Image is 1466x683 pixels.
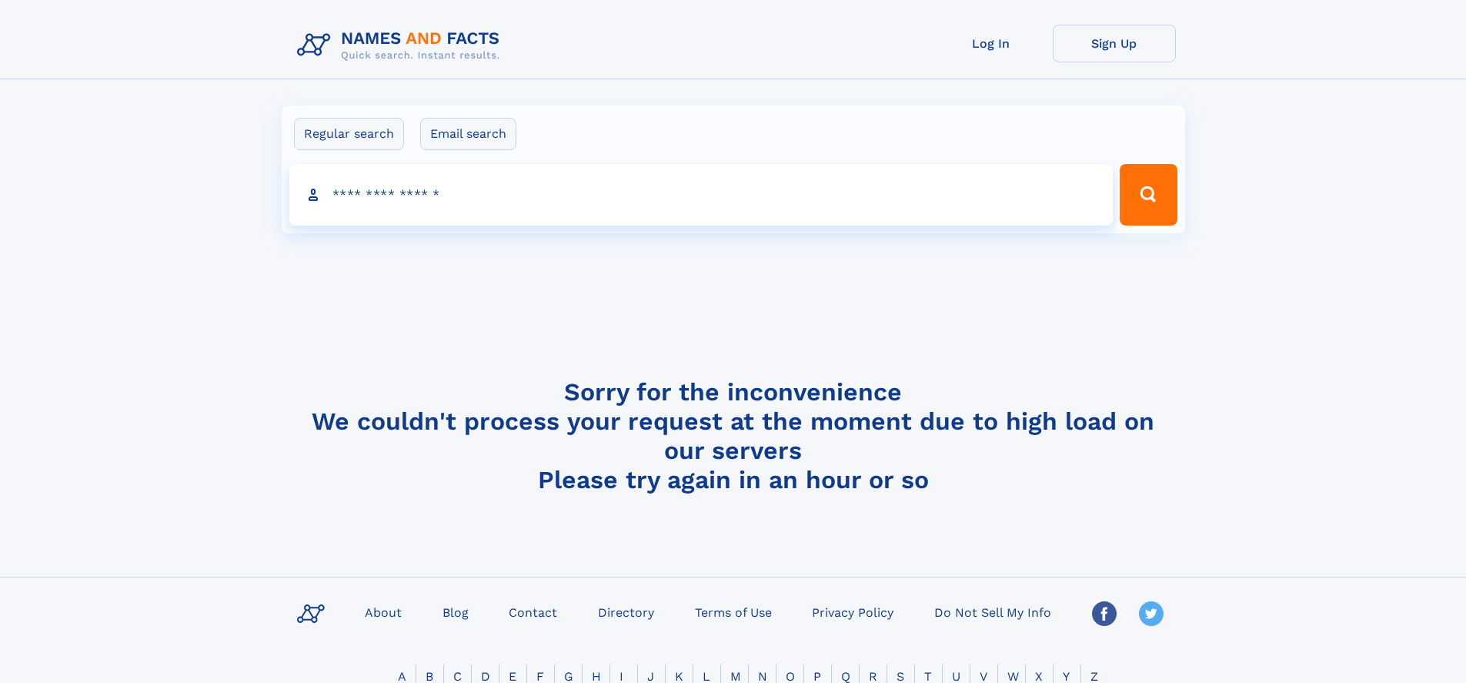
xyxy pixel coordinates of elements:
a: Sign Up [1053,25,1176,62]
a: Log In [930,25,1053,62]
a: Contact [503,601,563,623]
a: Directory [592,601,660,623]
img: Twitter [1139,601,1164,626]
a: Terms of Use [689,601,778,623]
img: Facebook [1092,601,1117,626]
h4: Sorry for the inconvenience We couldn't process your request at the moment due to high load on ou... [291,377,1176,494]
label: Email search [420,118,516,150]
button: Search Button [1120,164,1177,226]
label: Regular search [294,118,404,150]
img: Logo Names and Facts [291,25,513,66]
a: Privacy Policy [806,601,900,623]
a: Blog [436,601,475,623]
a: About [359,601,408,623]
a: Do Not Sell My Info [928,601,1057,623]
input: search input [289,164,1114,226]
